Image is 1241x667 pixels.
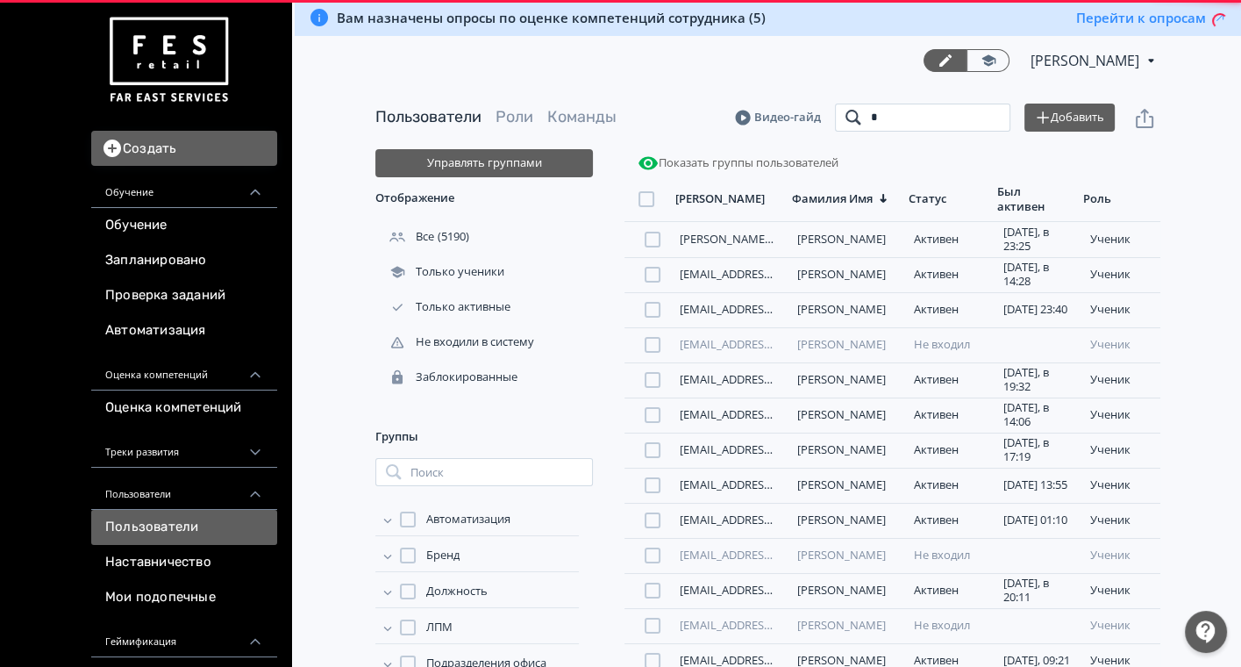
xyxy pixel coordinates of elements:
a: [PERSON_NAME] [797,582,886,598]
div: [DATE], в 20:11 [1003,577,1075,604]
a: [PERSON_NAME] [797,477,886,492]
a: Мои подопечные [91,580,277,615]
div: Все [375,229,438,245]
div: Только активные [375,299,514,315]
span: Светлана Илюхина [1031,50,1142,71]
span: Автоматизация [426,511,510,528]
div: Пользователи [91,468,277,510]
a: [EMAIL_ADDRESS][DOMAIN_NAME] [680,477,865,492]
a: [EMAIL_ADDRESS][DOMAIN_NAME] [680,441,865,457]
div: Активен [914,513,986,527]
div: Активен [914,584,986,598]
a: Наставничество [91,545,277,580]
div: Только ученики [375,264,508,280]
div: Не входил [914,338,986,352]
div: Геймификация [91,615,277,657]
a: Обучение [91,208,277,243]
div: ученик [1090,373,1153,387]
div: Активен [914,443,986,457]
img: https://files.teachbase.ru/system/account/57463/logo/medium-936fc5084dd2c598f50a98b9cbe0469a.png [105,11,232,110]
div: ученик [1090,478,1153,492]
button: Перейти к опросам [1076,9,1227,26]
div: Треки развития [91,426,277,468]
div: Не входили в систему [375,334,538,350]
span: ЛПМ [426,619,453,636]
div: [DATE], в 19:32 [1003,366,1075,393]
a: Видео-гайд [735,109,821,126]
span: Должность [426,583,488,600]
a: [PERSON_NAME] [797,406,886,422]
div: Не входил [914,549,986,563]
a: Пользователи [375,107,481,126]
a: [EMAIL_ADDRESS][DOMAIN_NAME] [680,371,865,387]
a: Проверка заданий [91,278,277,313]
div: ученик [1090,303,1153,317]
a: Оценка компетенций [91,391,277,426]
a: [PERSON_NAME] [797,336,886,352]
div: [PERSON_NAME] [675,191,765,206]
a: [PERSON_NAME] [797,617,886,633]
div: [DATE], в 14:28 [1003,261,1075,288]
a: [EMAIL_ADDRESS][DOMAIN_NAME] [680,406,865,422]
a: Переключиться в режим ученика [966,49,1009,72]
div: Заблокированные [375,369,521,385]
span: Вам назначены опросы по оценке компетенций сотрудника (5) [337,9,766,26]
a: [PERSON_NAME] [797,266,886,282]
div: Не входил [914,619,986,633]
div: Фамилия Имя [792,191,873,206]
svg: Экспорт пользователей файлом [1134,108,1155,129]
div: Активен [914,478,986,492]
div: Обучение [91,166,277,208]
div: Роль [1083,191,1111,206]
a: [EMAIL_ADDRESS][DOMAIN_NAME] [680,336,865,352]
div: Отображение [375,177,593,219]
div: Оценка компетенций [91,348,277,391]
button: Управлять группами [375,149,593,177]
button: Добавить [1024,104,1115,132]
div: ученик [1090,233,1153,247]
div: Был активен [997,184,1060,214]
div: ученик [1090,268,1153,282]
div: Активен [914,303,986,317]
div: [DATE], в 23:25 [1003,226,1075,253]
div: ученик [1090,513,1153,527]
a: Автоматизация [91,313,277,348]
a: [PERSON_NAME] [797,231,886,247]
button: Показать группы пользователей [634,149,842,177]
div: ученик [1090,549,1153,563]
a: [PERSON_NAME] [797,547,886,563]
a: [EMAIL_ADDRESS][DOMAIN_NAME] [680,547,865,563]
a: [PERSON_NAME] [797,441,886,457]
div: [DATE] 13:55 [1003,478,1075,492]
a: [PERSON_NAME][EMAIL_ADDRESS][DOMAIN_NAME] [680,231,953,247]
div: Статус [908,191,945,206]
span: Бренд [426,547,460,564]
div: (5190) [375,219,593,255]
a: [EMAIL_ADDRESS][DOMAIN_NAME] [680,266,865,282]
a: Команды [547,107,617,126]
a: [PERSON_NAME] [797,301,886,317]
div: ученик [1090,584,1153,598]
a: [EMAIL_ADDRESS][DOMAIN_NAME] [680,512,865,527]
div: [DATE], в 17:19 [1003,436,1075,463]
div: Группы [375,416,593,458]
a: Запланировано [91,243,277,278]
a: [EMAIL_ADDRESS][DOMAIN_NAME] [680,617,865,633]
a: Роли [496,107,533,126]
a: [PERSON_NAME] [797,371,886,387]
a: [PERSON_NAME] [797,512,886,527]
div: Активен [914,268,986,282]
div: ученик [1090,443,1153,457]
a: [EMAIL_ADDRESS][DOMAIN_NAME] [680,301,865,317]
div: [DATE] 23:40 [1003,303,1075,317]
div: ученик [1090,408,1153,422]
div: Активен [914,408,986,422]
button: Создать [91,131,277,166]
div: Активен [914,373,986,387]
div: ученик [1090,619,1153,633]
div: [DATE] 01:10 [1003,513,1075,527]
div: [DATE], в 14:06 [1003,401,1075,428]
a: Пользователи [91,510,277,545]
div: ученик [1090,338,1153,352]
a: [EMAIL_ADDRESS][DOMAIN_NAME] [680,582,865,598]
